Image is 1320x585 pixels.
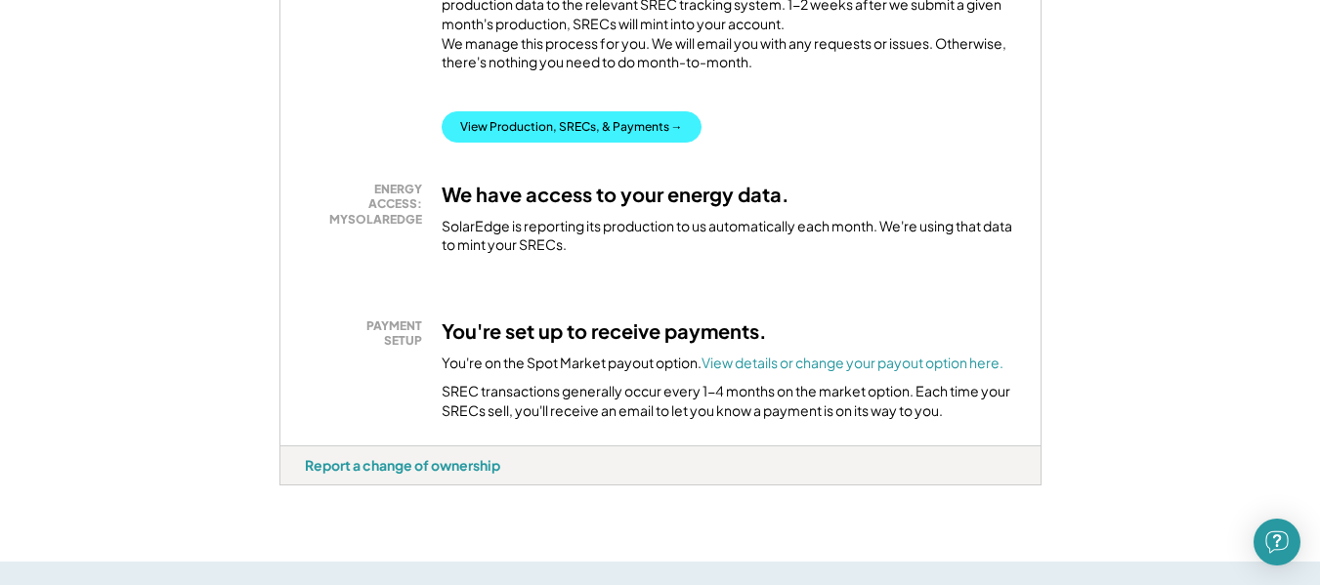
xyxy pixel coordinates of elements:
div: SREC transactions generally occur every 1-4 months on the market option. Each time your SRECs sel... [442,382,1016,420]
div: Open Intercom Messenger [1254,519,1300,565]
div: Report a change of ownership [305,456,500,474]
h3: We have access to your energy data. [442,182,789,207]
div: PAYMENT SETUP [315,318,422,349]
div: ENERGY ACCESS: MYSOLAREDGE [315,182,422,228]
div: SolarEdge is reporting its production to us automatically each month. We're using that data to mi... [442,217,1016,255]
h3: You're set up to receive payments. [442,318,767,344]
a: View details or change your payout option here. [702,354,1003,371]
button: View Production, SRECs, & Payments → [442,111,702,143]
div: st8exuyh - VA Distributed [279,485,347,493]
div: You're on the Spot Market payout option. [442,354,1003,373]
